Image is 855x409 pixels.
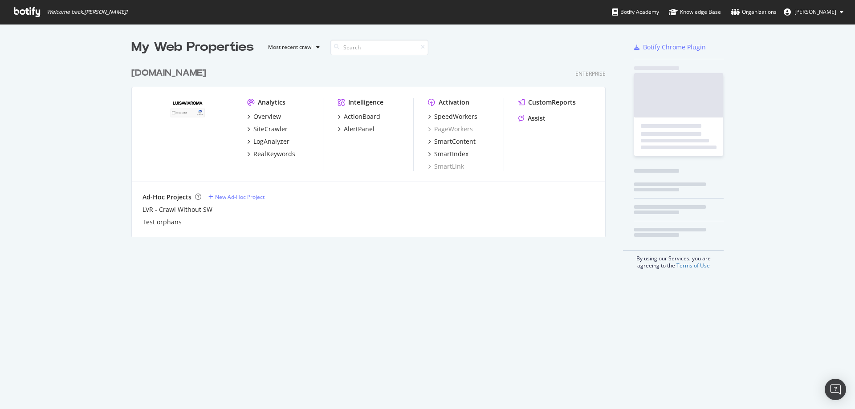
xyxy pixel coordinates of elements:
a: CustomReports [518,98,576,107]
div: AlertPanel [344,125,375,134]
a: SiteCrawler [247,125,288,134]
div: SpeedWorkers [434,112,477,121]
a: Botify Chrome Plugin [634,43,706,52]
div: Enterprise [575,70,606,77]
a: SpeedWorkers [428,112,477,121]
input: Search [330,40,428,55]
button: Most recent crawl [261,40,323,54]
span: Andrea Gozzi [794,8,836,16]
a: PageWorkers [428,125,473,134]
div: Overview [253,112,281,121]
img: luisaviaroma.com [142,98,233,170]
div: Open Intercom Messenger [825,379,846,400]
div: Activation [439,98,469,107]
a: ActionBoard [338,112,380,121]
span: Welcome back, [PERSON_NAME] ! [47,8,127,16]
button: [PERSON_NAME] [777,5,851,19]
div: Botify Chrome Plugin [643,43,706,52]
div: By using our Services, you are agreeing to the [623,250,724,269]
div: SmartIndex [434,150,468,158]
a: Test orphans [142,218,182,227]
div: Assist [528,114,546,123]
a: RealKeywords [247,150,295,158]
a: Overview [247,112,281,121]
div: ActionBoard [344,112,380,121]
div: RealKeywords [253,150,295,158]
a: SmartIndex [428,150,468,158]
a: [DOMAIN_NAME] [131,67,210,80]
div: LogAnalyzer [253,137,289,146]
div: New Ad-Hoc Project [215,193,265,201]
a: Terms of Use [676,262,710,269]
div: Knowledge Base [669,8,721,16]
div: Analytics [258,98,285,107]
div: [DOMAIN_NAME] [131,67,206,80]
div: Intelligence [348,98,383,107]
div: grid [131,56,613,237]
a: LogAnalyzer [247,137,289,146]
a: SmartContent [428,137,476,146]
div: My Web Properties [131,38,254,56]
div: SiteCrawler [253,125,288,134]
a: SmartLink [428,162,464,171]
a: New Ad-Hoc Project [208,193,265,201]
a: LVR - Crawl Without SW [142,205,212,214]
div: Organizations [731,8,777,16]
div: CustomReports [528,98,576,107]
div: Ad-Hoc Projects [142,193,191,202]
div: Botify Academy [612,8,659,16]
a: AlertPanel [338,125,375,134]
div: SmartContent [434,137,476,146]
div: Most recent crawl [268,45,313,50]
a: Assist [518,114,546,123]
